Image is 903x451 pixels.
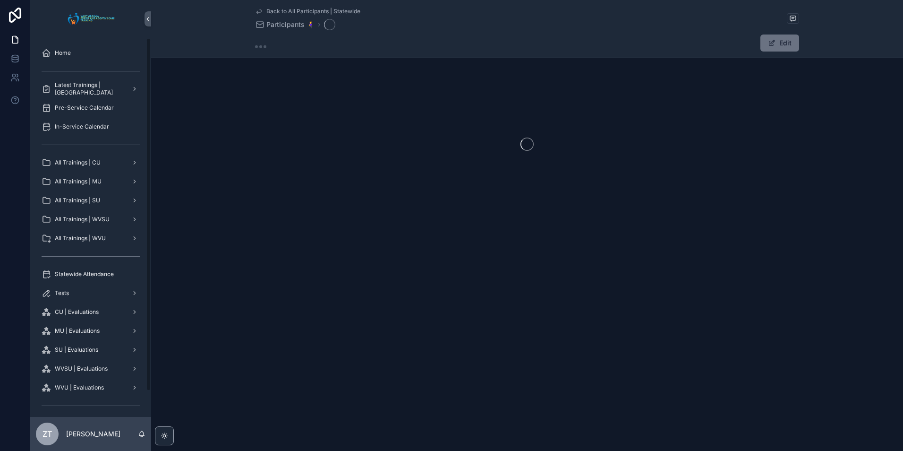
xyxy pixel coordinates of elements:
[55,289,69,297] span: Tests
[36,211,145,228] a: All Trainings | WVSU
[66,429,120,439] p: [PERSON_NAME]
[36,230,145,247] a: All Trainings | WVU
[55,104,114,112] span: Pre-Service Calendar
[55,159,101,166] span: All Trainings | CU
[55,365,108,373] span: WVSU | Evaluations
[36,118,145,135] a: In-Service Calendar
[36,44,145,61] a: Home
[36,360,145,377] a: WVSU | Evaluations
[760,35,799,52] button: Edit
[36,173,145,190] a: All Trainings | MU
[36,304,145,321] a: CU | Evaluations
[266,20,315,29] span: Participants 🧍‍♀️
[55,216,110,223] span: All Trainings | WVSU
[36,322,145,339] a: MU | Evaluations
[36,341,145,358] a: SU | Evaluations
[36,154,145,171] a: All Trainings | CU
[266,8,360,15] span: Back to All Participants | Statewide
[55,270,114,278] span: Statewide Attendance
[36,192,145,209] a: All Trainings | SU
[36,80,145,97] a: Latest Trainings | [GEOGRAPHIC_DATA]
[55,81,124,96] span: Latest Trainings | [GEOGRAPHIC_DATA]
[65,11,117,26] img: App logo
[255,8,360,15] a: Back to All Participants | Statewide
[55,178,102,185] span: All Trainings | MU
[36,379,145,396] a: WVU | Evaluations
[55,234,106,242] span: All Trainings | WVU
[55,49,71,57] span: Home
[255,20,315,29] a: Participants 🧍‍♀️
[36,266,145,283] a: Statewide Attendance
[43,428,52,440] span: ZT
[55,327,100,335] span: MU | Evaluations
[36,99,145,116] a: Pre-Service Calendar
[55,197,100,204] span: All Trainings | SU
[55,384,104,391] span: WVU | Evaluations
[55,346,98,354] span: SU | Evaluations
[36,285,145,302] a: Tests
[55,308,99,316] span: CU | Evaluations
[55,123,109,130] span: In-Service Calendar
[30,38,151,417] div: scrollable content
